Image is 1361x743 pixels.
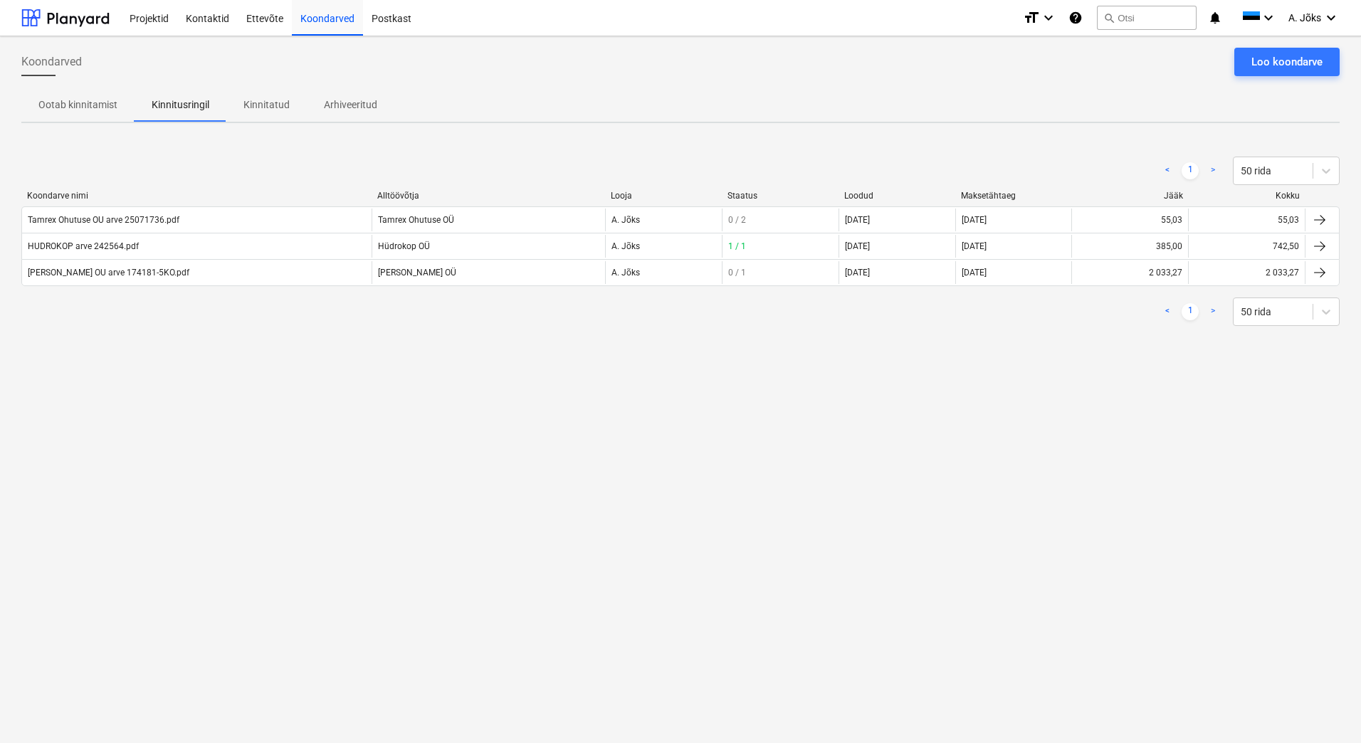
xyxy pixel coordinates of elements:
[1290,675,1361,743] iframe: Chat Widget
[21,53,82,70] span: Koondarved
[372,261,605,284] div: [PERSON_NAME] OÜ
[1159,162,1176,179] a: Previous page
[1288,12,1321,23] span: A. Jõks
[1159,303,1176,320] a: Previous page
[1068,9,1083,26] i: Abikeskus
[38,98,117,112] p: Ootab kinnitamist
[844,191,950,201] div: Loodud
[728,268,746,278] span: 0 / 1
[1266,268,1299,278] div: 2 033,27
[605,261,722,284] div: A. Jõks
[955,235,1072,258] div: [DATE]
[372,209,605,231] div: Tamrex Ohutuse OÜ
[605,235,722,258] div: A. Jõks
[1208,9,1222,26] i: notifications
[1204,303,1221,320] a: Next page
[605,209,722,231] div: A. Jõks
[1234,48,1340,76] button: Loo koondarve
[955,261,1072,284] div: [DATE]
[1023,9,1040,26] i: format_size
[1103,12,1115,23] span: search
[955,209,1072,231] div: [DATE]
[1204,162,1221,179] a: Next page
[1323,9,1340,26] i: keyboard_arrow_down
[1161,215,1182,225] div: 55,03
[1260,9,1277,26] i: keyboard_arrow_down
[377,191,599,201] div: Alltöövõtja
[324,98,377,112] p: Arhiveeritud
[1182,162,1199,179] a: Page 1 is your current page
[1251,53,1323,71] div: Loo koondarve
[1156,241,1182,251] div: 385,00
[1097,6,1197,30] button: Otsi
[1194,191,1300,201] div: Kokku
[243,98,290,112] p: Kinnitatud
[372,235,605,258] div: Hüdrokop OÜ
[1182,303,1199,320] a: Page 1 is your current page
[845,268,870,278] div: [DATE]
[28,268,189,278] div: [PERSON_NAME] OU arve 174181-5KO.pdf
[1273,241,1299,251] div: 742,50
[727,191,833,201] div: Staatus
[1078,191,1183,201] div: Jääk
[845,241,870,251] div: [DATE]
[28,241,139,251] div: HUDROKOP arve 242564.pdf
[1278,215,1299,225] div: 55,03
[728,215,746,225] span: 0 / 2
[152,98,209,112] p: Kinnitusringil
[611,191,716,201] div: Looja
[845,215,870,225] div: [DATE]
[728,241,746,251] span: 1 / 1
[28,215,179,225] div: Tamrex Ohutuse OU arve 25071736.pdf
[27,191,366,201] div: Koondarve nimi
[1040,9,1057,26] i: keyboard_arrow_down
[961,191,1066,201] div: Maksetähtaeg
[1149,268,1182,278] div: 2 033,27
